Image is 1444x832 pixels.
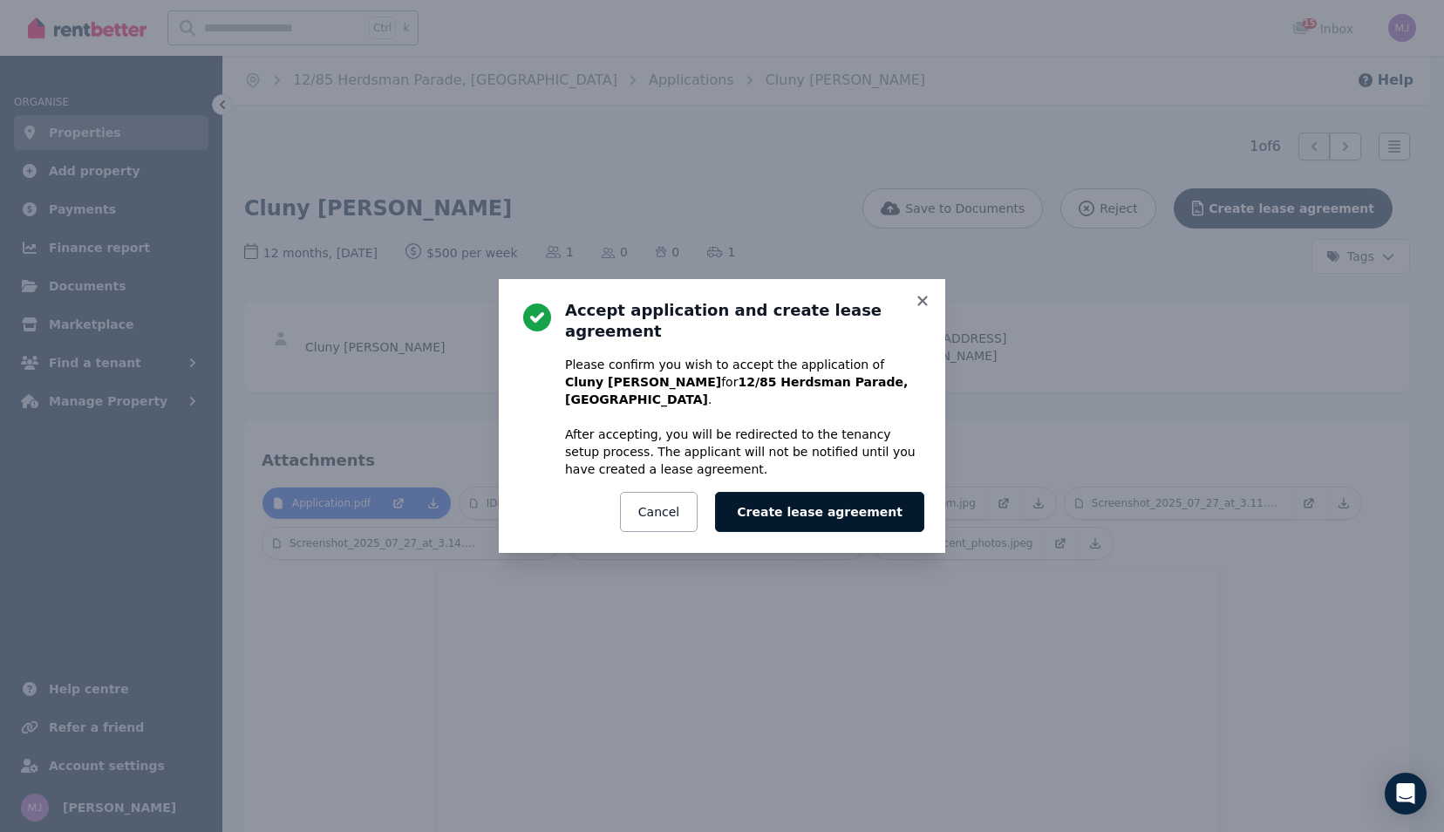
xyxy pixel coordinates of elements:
b: Cluny [PERSON_NAME] [565,375,721,389]
button: Create lease agreement [715,492,924,532]
h3: Accept application and create lease agreement [565,300,924,342]
div: Open Intercom Messenger [1385,773,1427,815]
p: Please confirm you wish to accept the application of for . After accepting, you will be redirecte... [565,356,924,478]
button: Cancel [620,492,698,532]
